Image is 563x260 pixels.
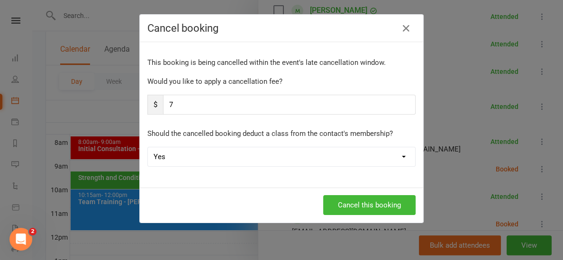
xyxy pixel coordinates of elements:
[399,21,414,36] button: Close
[147,57,416,68] p: This booking is being cancelled within the event's late cancellation window.
[147,22,416,34] h4: Cancel booking
[147,76,416,87] p: Would you like to apply a cancellation fee?
[147,95,163,115] span: $
[9,228,32,251] iframe: Intercom live chat
[323,195,416,215] button: Cancel this booking
[147,128,416,139] p: Should the cancelled booking deduct a class from the contact's membership?
[29,228,36,235] span: 2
